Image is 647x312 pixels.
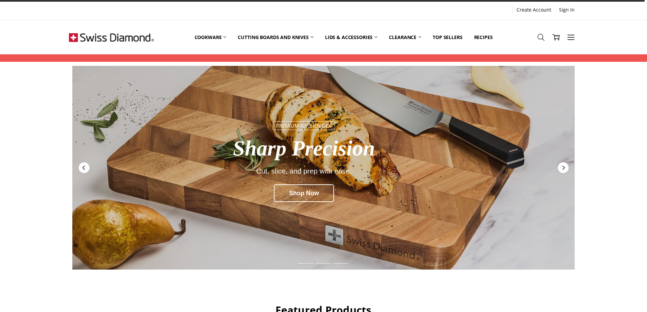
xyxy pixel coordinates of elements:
div: Previous [78,162,90,174]
div: Sharp Precision [115,137,492,160]
div: Shop Now [274,184,334,202]
a: Recipes [468,22,499,52]
a: Create Account [513,5,555,15]
a: Sign In [555,5,578,15]
div: Next [557,162,569,174]
div: Slide 1 of 5 [297,259,315,268]
a: Redirect to https://swissdiamond.com.au/cutting-boards-and-knives/ [72,66,575,270]
a: Cookware [189,22,232,52]
div: Slide 2 of 5 [315,259,333,268]
a: Clearance [383,22,427,52]
div: Slide 3 of 5 [333,259,350,268]
a: Lids & Accessories [319,22,383,52]
img: Free Shipping On Every Order [69,20,154,54]
a: Top Sellers [427,22,468,52]
div: Cut, slice, and prep with ease. [115,167,492,175]
a: Cutting boards and knives [232,22,319,52]
div: Premium Kitchen DLX [273,122,335,130]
